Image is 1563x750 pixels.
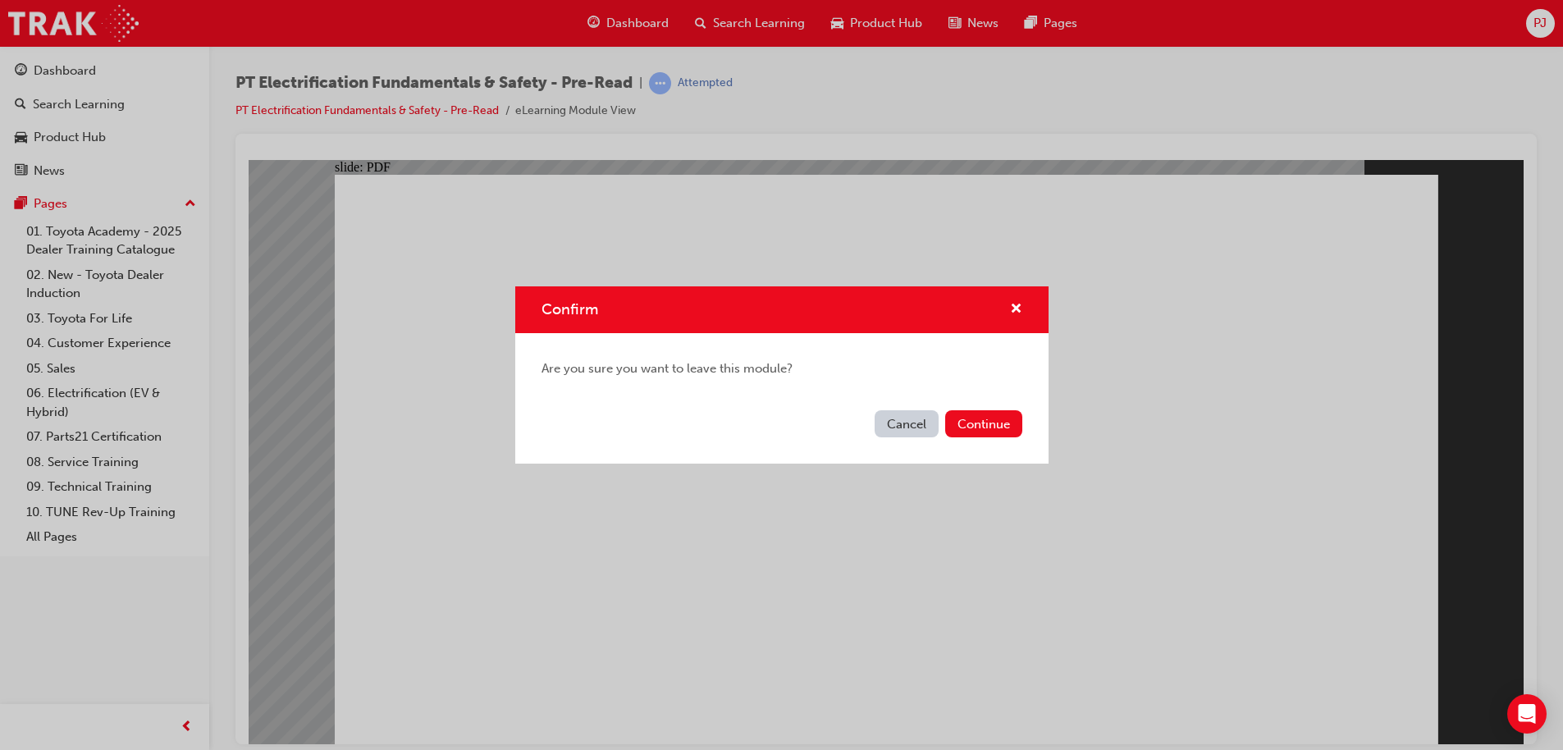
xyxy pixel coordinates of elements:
[515,286,1049,464] div: Confirm
[1507,694,1547,734] div: Open Intercom Messenger
[1010,300,1022,320] button: cross-icon
[875,410,939,437] button: Cancel
[1010,303,1022,318] span: cross-icon
[542,300,598,318] span: Confirm
[515,333,1049,405] div: Are you sure you want to leave this module?
[945,410,1022,437] button: Continue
